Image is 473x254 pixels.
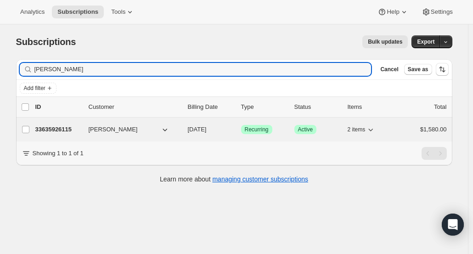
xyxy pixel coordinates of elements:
[348,126,366,133] span: 2 items
[245,126,269,133] span: Recurring
[431,8,453,16] span: Settings
[89,125,138,134] span: [PERSON_NAME]
[241,102,287,112] div: Type
[422,147,447,160] nav: Pagination
[411,35,440,48] button: Export
[404,64,432,75] button: Save as
[89,102,180,112] p: Customer
[160,175,308,184] p: Learn more about
[362,35,408,48] button: Bulk updates
[368,38,402,45] span: Bulk updates
[372,6,414,18] button: Help
[20,83,56,94] button: Add filter
[111,8,125,16] span: Tools
[20,8,45,16] span: Analytics
[348,123,376,136] button: 2 items
[387,8,399,16] span: Help
[416,6,458,18] button: Settings
[298,126,313,133] span: Active
[33,149,84,158] p: Showing 1 to 1 of 1
[188,126,207,133] span: [DATE]
[408,66,428,73] span: Save as
[35,123,447,136] div: 33635926115[PERSON_NAME][DATE]SuccessRecurringSuccessActive2 items$1,580.00
[188,102,234,112] p: Billing Date
[52,6,104,18] button: Subscriptions
[380,66,398,73] span: Cancel
[16,37,76,47] span: Subscriptions
[348,102,394,112] div: Items
[212,175,308,183] a: managing customer subscriptions
[294,102,340,112] p: Status
[417,38,434,45] span: Export
[35,125,81,134] p: 33635926115
[420,126,447,133] span: $1,580.00
[35,102,81,112] p: ID
[442,214,464,236] div: Open Intercom Messenger
[34,63,372,76] input: Filter subscribers
[35,102,447,112] div: IDCustomerBilling DateTypeStatusItemsTotal
[377,64,402,75] button: Cancel
[24,85,45,92] span: Add filter
[57,8,98,16] span: Subscriptions
[83,122,175,137] button: [PERSON_NAME]
[106,6,140,18] button: Tools
[15,6,50,18] button: Analytics
[436,63,449,76] button: Sort the results
[434,102,446,112] p: Total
